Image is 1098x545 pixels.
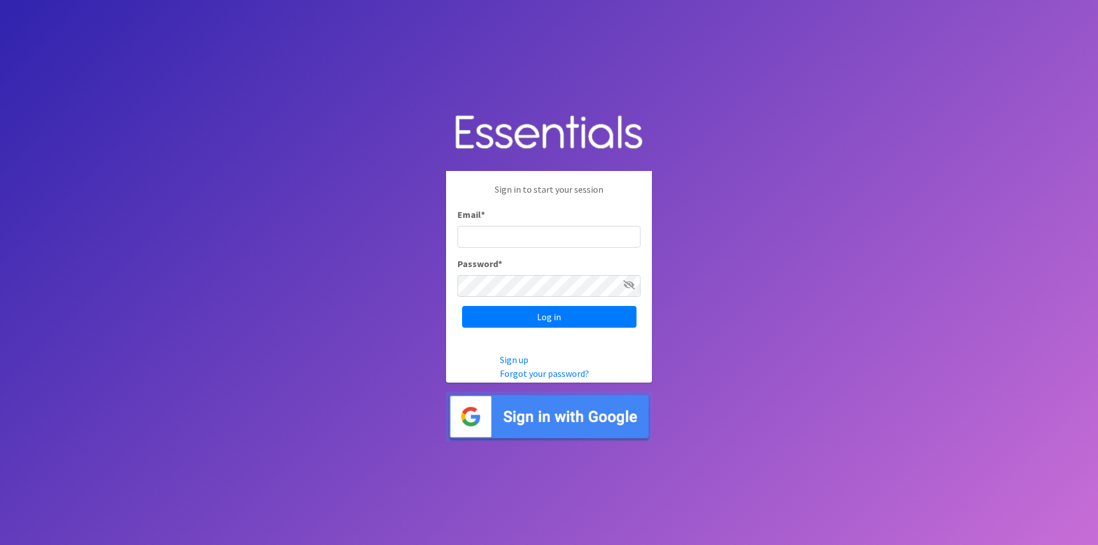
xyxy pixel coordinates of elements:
p: Sign in to start your session [457,182,640,208]
abbr: required [498,258,502,269]
img: Sign in with Google [446,392,652,441]
img: Human Essentials [446,104,652,162]
abbr: required [481,209,485,220]
label: Password [457,257,502,270]
a: Forgot your password? [500,368,589,379]
label: Email [457,208,485,221]
a: Sign up [500,354,528,365]
input: Log in [462,306,636,328]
